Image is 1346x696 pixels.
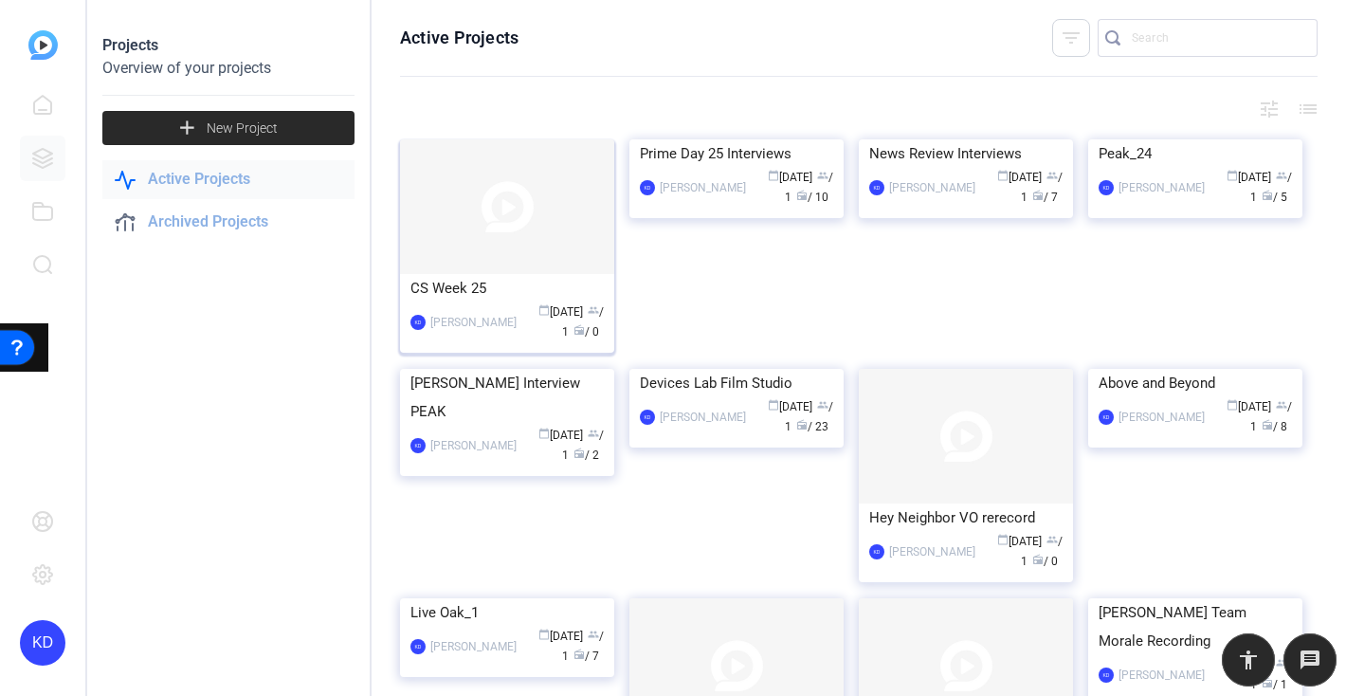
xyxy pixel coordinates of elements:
div: [PERSON_NAME] Team Morale Recording [1099,598,1292,655]
span: calendar_today [538,629,550,640]
span: calendar_today [997,534,1009,545]
span: radio [1262,190,1273,201]
div: KD [1099,668,1114,683]
button: New Project [102,111,355,145]
input: Search [1132,27,1302,49]
span: / 1 [562,429,604,462]
div: Hey Neighbor VO rerecord [869,504,1063,532]
mat-icon: accessibility [1237,649,1260,671]
span: [DATE] [997,171,1042,184]
span: group [1276,170,1287,181]
img: blue-gradient.svg [28,30,58,60]
div: [PERSON_NAME] [1119,178,1205,197]
span: / 0 [1032,555,1058,568]
a: Archived Projects [102,203,355,242]
span: calendar_today [1227,399,1238,411]
div: KD [869,544,884,559]
span: / 7 [1032,191,1058,204]
div: [PERSON_NAME] [660,178,746,197]
div: [PERSON_NAME] [889,542,975,561]
div: KD [410,639,426,654]
div: [PERSON_NAME] [1119,408,1205,427]
div: [PERSON_NAME] [430,637,517,656]
div: KD [640,180,655,195]
span: calendar_today [768,399,779,411]
span: radio [1262,419,1273,430]
a: Active Projects [102,160,355,199]
div: [PERSON_NAME] [889,178,975,197]
span: group [588,428,599,439]
span: calendar_today [538,304,550,316]
div: [PERSON_NAME] Interview PEAK [410,369,604,426]
span: [DATE] [997,535,1042,548]
div: Overview of your projects [102,57,355,80]
span: calendar_today [997,170,1009,181]
h1: Active Projects [400,27,518,49]
div: CS Week 25 [410,274,604,302]
div: Peak_24 [1099,139,1292,168]
span: / 1 [1262,678,1287,691]
span: / 1 [1250,658,1292,691]
div: KD [869,180,884,195]
div: Projects [102,34,355,57]
span: / 10 [796,191,828,204]
div: [PERSON_NAME] [660,408,746,427]
span: / 1 [562,630,604,663]
div: News Review Interviews [869,139,1063,168]
span: radio [796,190,808,201]
span: group [1046,534,1058,545]
div: Live Oak_1 [410,598,604,627]
span: group [817,170,828,181]
div: KD [410,315,426,330]
div: Devices Lab Film Studio [640,369,833,397]
span: [DATE] [538,429,583,442]
span: / 1 [1250,400,1292,433]
span: calendar_today [1227,170,1238,181]
span: [DATE] [768,400,812,413]
mat-icon: add [175,117,199,140]
span: group [1046,170,1058,181]
span: [DATE] [768,171,812,184]
div: KD [20,620,65,666]
span: radio [1032,190,1044,201]
span: New Project [207,119,278,138]
span: [DATE] [538,630,583,643]
div: KD [1099,180,1114,195]
span: / 2 [573,449,599,462]
mat-icon: message [1299,649,1321,671]
span: [DATE] [538,305,583,319]
div: KD [1099,410,1114,425]
span: / 7 [573,650,599,663]
div: [PERSON_NAME] [430,436,517,455]
span: / 1 [785,400,833,433]
span: [DATE] [1227,171,1271,184]
div: [PERSON_NAME] [430,313,517,332]
span: / 8 [1262,420,1287,433]
div: Prime Day 25 Interviews [640,139,833,168]
span: radio [573,649,585,660]
span: / 0 [573,325,599,339]
span: group [817,399,828,411]
div: KD [410,438,426,453]
span: group [588,629,599,640]
span: radio [1032,554,1044,565]
span: calendar_today [538,428,550,439]
mat-icon: tune [1258,98,1281,120]
span: / 5 [1262,191,1287,204]
span: radio [573,448,585,459]
span: calendar_today [768,170,779,181]
div: KD [640,410,655,425]
mat-icon: filter_list [1060,27,1082,49]
div: [PERSON_NAME] [1119,666,1205,685]
span: group [588,304,599,316]
span: group [1276,399,1287,411]
mat-icon: list [1295,98,1318,120]
span: / 23 [796,420,828,433]
span: group [1276,657,1287,669]
div: Above and Beyond [1099,369,1292,397]
span: radio [573,324,585,336]
span: radio [796,419,808,430]
span: [DATE] [1227,400,1271,413]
